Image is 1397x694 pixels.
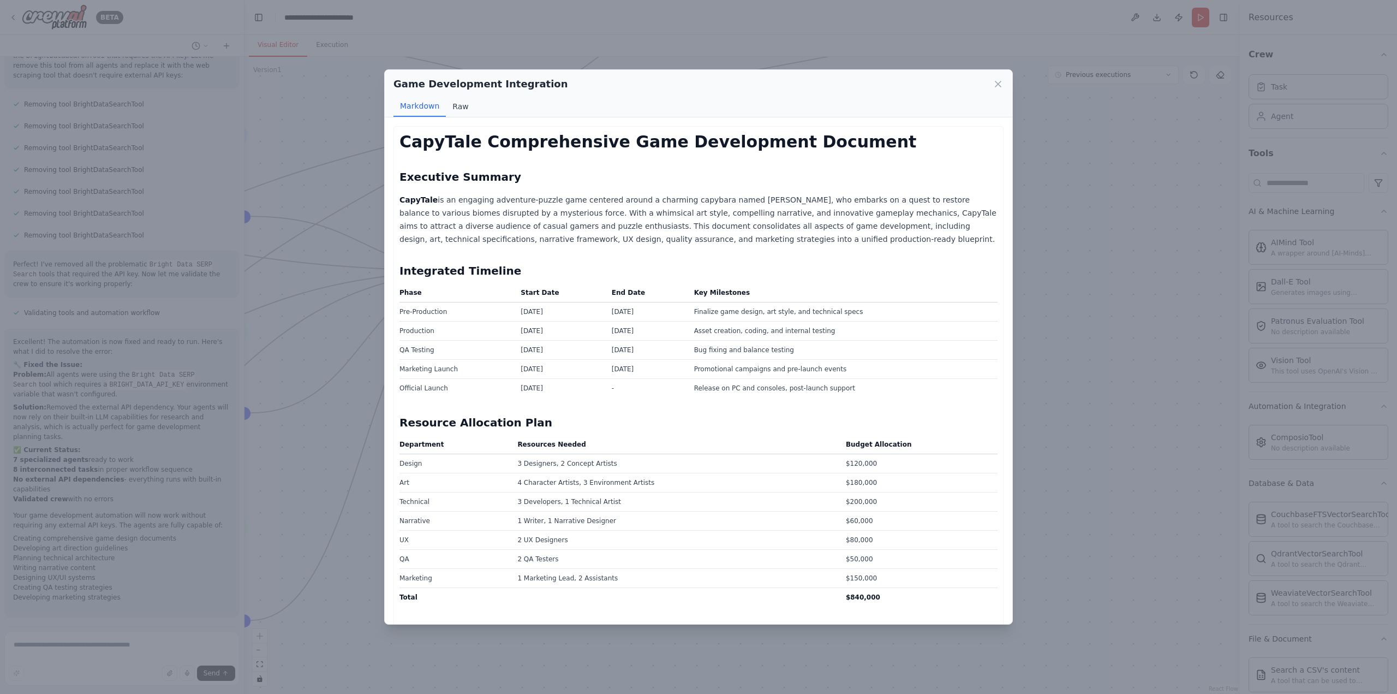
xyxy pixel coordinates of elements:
[399,531,511,550] td: UX
[605,302,688,322] td: [DATE]
[688,379,998,398] td: Release on PC and consoles, post-launch support
[846,594,880,601] strong: $840,000
[399,379,514,398] td: Official Launch
[688,360,998,379] td: Promotional campaigns and pre-launch events
[605,379,688,398] td: -
[839,550,998,569] td: $50,000
[511,550,839,569] td: 2 QA Testers
[511,512,839,531] td: 1 Writer, 1 Narrative Designer
[399,263,998,278] h2: Integrated Timeline
[399,415,998,430] h2: Resource Allocation Plan
[399,454,511,473] td: Design
[399,473,511,493] td: Art
[839,454,998,473] td: $120,000
[399,132,998,152] h1: CapyTale Comprehensive Game Development Document
[511,493,839,512] td: 3 Developers, 1 Technical Artist
[605,341,688,360] td: [DATE]
[399,550,511,569] td: QA
[511,439,839,454] th: Resources Needed
[514,341,605,360] td: [DATE]
[688,287,998,302] th: Key Milestones
[511,473,839,493] td: 4 Character Artists, 3 Environment Artists
[605,287,688,302] th: End Date
[399,360,514,379] td: Marketing Launch
[446,96,475,117] button: Raw
[688,302,998,322] td: Finalize game design, art style, and technical specs
[399,341,514,360] td: QA Testing
[399,493,511,512] td: Technical
[399,287,514,302] th: Phase
[399,322,514,341] td: Production
[688,341,998,360] td: Bug fixing and balance testing
[393,96,446,117] button: Markdown
[514,302,605,322] td: [DATE]
[399,195,438,204] strong: CapyTale
[399,512,511,531] td: Narrative
[393,76,568,92] h2: Game Development Integration
[605,322,688,341] td: [DATE]
[399,302,514,322] td: Pre-Production
[839,473,998,493] td: $180,000
[839,512,998,531] td: $60,000
[399,594,417,601] strong: Total
[399,193,998,246] p: is an engaging adventure-puzzle game centered around a charming capybara named [PERSON_NAME], who...
[514,379,605,398] td: [DATE]
[514,322,605,341] td: [DATE]
[688,322,998,341] td: Asset creation, coding, and internal testing
[839,493,998,512] td: $200,000
[514,360,605,379] td: [DATE]
[839,531,998,550] td: $80,000
[511,454,839,473] td: 3 Designers, 2 Concept Artists
[605,360,688,379] td: [DATE]
[399,169,998,185] h2: Executive Summary
[511,531,839,550] td: 2 UX Designers
[839,569,998,588] td: $150,000
[399,439,511,454] th: Department
[399,569,511,588] td: Marketing
[514,287,605,302] th: Start Date
[511,569,839,588] td: 1 Marketing Lead, 2 Assistants
[839,439,998,454] th: Budget Allocation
